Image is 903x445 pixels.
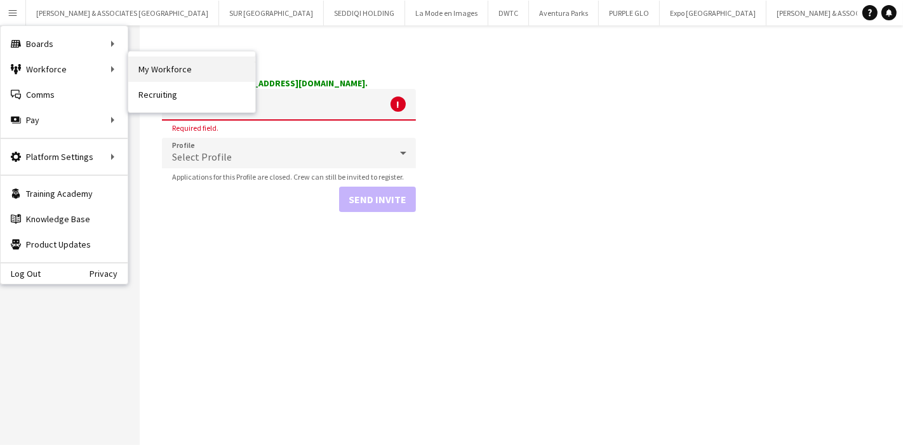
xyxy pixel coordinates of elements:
button: Expo [GEOGRAPHIC_DATA] [660,1,766,25]
button: [PERSON_NAME] & ASSOCIATES KSA [766,1,902,25]
span: Select Profile [172,150,232,163]
div: Workforce [1,56,128,82]
button: PURPLE GLO [599,1,660,25]
div: Platform Settings [1,144,128,169]
a: Log Out [1,269,41,279]
button: SEDDIQI HOLDING [324,1,405,25]
div: Boards [1,31,128,56]
a: My Workforce [128,56,255,82]
a: Training Academy [1,181,128,206]
button: SUR [GEOGRAPHIC_DATA] [219,1,324,25]
a: Product Updates [1,232,128,257]
h1: Invite contact [162,48,416,67]
button: Aventura Parks [529,1,599,25]
button: La Mode en Images [405,1,488,25]
button: DWTC [488,1,529,25]
a: Knowledge Base [1,206,128,232]
div: Invitation sent to [162,77,416,89]
a: Privacy [90,269,128,279]
a: Recruiting [128,82,255,107]
a: Comms [1,82,128,107]
span: Applications for this Profile are closed. Crew can still be invited to register. [162,172,414,182]
strong: [EMAIL_ADDRESS][DOMAIN_NAME]. [226,77,368,89]
span: Required field. [162,123,229,133]
button: [PERSON_NAME] & ASSOCIATES [GEOGRAPHIC_DATA] [26,1,219,25]
div: Pay [1,107,128,133]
